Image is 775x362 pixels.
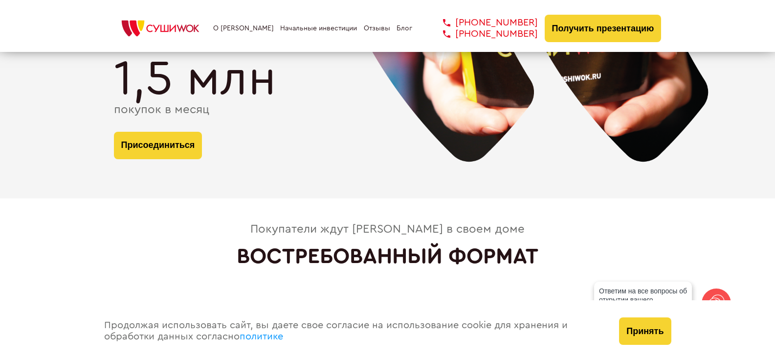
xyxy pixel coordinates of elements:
a: О [PERSON_NAME] [213,24,274,32]
a: Начальные инвестиции [280,24,357,32]
a: политике [240,332,283,341]
a: [PHONE_NUMBER] [428,28,538,40]
a: Блог [397,24,412,32]
a: [PHONE_NUMBER] [428,17,538,28]
img: СУШИWOK [114,18,207,39]
button: Получить презентацию [545,15,662,42]
div: покупок в месяц [114,103,662,117]
div: Ответим на все вопросы об открытии вашего [PERSON_NAME]! [594,282,692,318]
div: Продолжая использовать сайт, вы даете свое согласие на использование cookie для хранения и обрабо... [94,300,610,362]
div: 1,5 млн [114,54,662,103]
button: Присоединиться [114,132,202,159]
h2: ВОСТРЕБОВАННЫЙ ФОРМАТ [237,244,538,269]
button: Принять [619,317,671,345]
a: Отзывы [364,24,390,32]
div: Покупатели ждут [PERSON_NAME] в своем доме [250,223,525,237]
